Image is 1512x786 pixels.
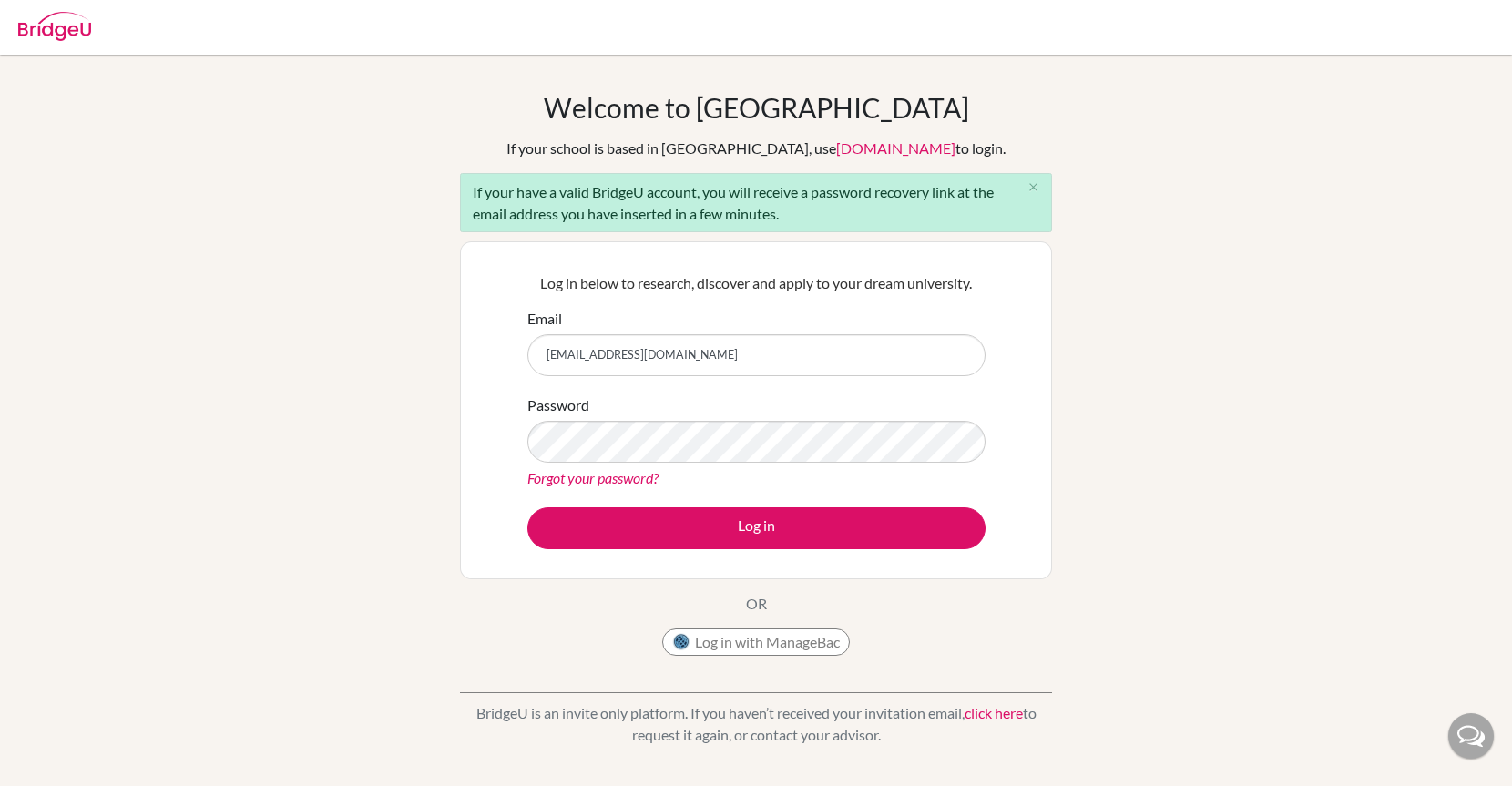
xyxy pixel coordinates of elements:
p: OR [746,593,767,615]
label: Password [527,394,589,416]
label: Email [527,308,562,330]
p: BridgeU is an invite only platform. If you haven’t received your invitation email, to request it ... [460,702,1052,746]
i: close [1027,180,1040,194]
div: If your have a valid BridgeU account, you will receive a password recovery link at the email addr... [460,173,1052,232]
a: click here [965,704,1023,721]
a: [DOMAIN_NAME] [836,139,955,157]
a: Forgot your password? [527,469,659,486]
button: Close [1015,174,1051,201]
p: Log in below to research, discover and apply to your dream university. [527,272,986,294]
img: Bridge-U [18,12,91,41]
h1: Welcome to [GEOGRAPHIC_DATA] [544,91,969,124]
span: ヘルプ [45,12,87,29]
div: If your school is based in [GEOGRAPHIC_DATA], use to login. [506,138,1006,159]
button: Log in with ManageBac [662,628,850,656]
button: Log in [527,507,986,549]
